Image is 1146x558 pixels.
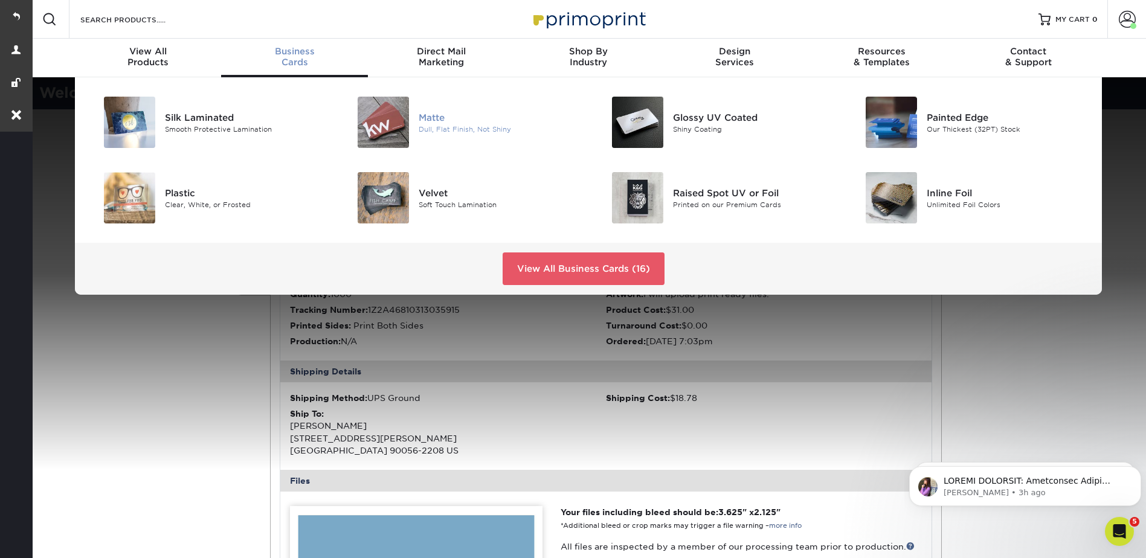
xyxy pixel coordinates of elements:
[1105,517,1134,546] iframe: Intercom live chat
[368,46,515,57] span: Direct Mail
[165,124,325,134] div: Smooth Protective Lamination
[612,172,663,223] img: Raised Spot UV or Foil Business Cards
[662,46,808,57] span: Design
[343,92,579,153] a: Matte Business Cards Matte Dull, Flat Finish, Not Shiny
[718,507,742,517] span: 3.625
[955,46,1102,57] span: Contact
[515,46,662,57] span: Shop By
[927,124,1087,134] div: Our Thickest (32PT) Stock
[89,167,326,228] a: Plastic Business Cards Plastic Clear, White, or Frosted
[662,39,808,77] a: DesignServices
[221,46,368,68] div: Cards
[165,186,325,199] div: Plastic
[597,92,834,153] a: Glossy UV Coated Business Cards Glossy UV Coated Shiny Coating
[673,111,833,124] div: Glossy UV Coated
[851,92,1087,153] a: Painted Edge Business Cards Painted Edge Our Thickest (32PT) Stock
[165,199,325,210] div: Clear, White, or Frosted
[419,111,579,124] div: Matte
[1055,14,1090,25] span: MY CART
[561,507,781,517] strong: Your files including bleed should be: " x "
[503,252,665,285] a: View All Business Cards (16)
[515,46,662,68] div: Industry
[419,199,579,210] div: Soft Touch Lamination
[851,167,1087,228] a: Inline Foil Business Cards Inline Foil Unlimited Foil Colors
[528,6,649,32] img: Primoprint
[927,111,1087,124] div: Painted Edge
[1130,517,1139,527] span: 5
[927,186,1087,199] div: Inline Foil
[955,46,1102,68] div: & Support
[79,12,197,27] input: SEARCH PRODUCTS.....
[1092,15,1098,24] span: 0
[597,167,834,228] a: Raised Spot UV or Foil Business Cards Raised Spot UV or Foil Printed on our Premium Cards
[358,172,409,223] img: Velvet Business Cards
[221,46,368,57] span: Business
[75,46,222,68] div: Products
[515,39,662,77] a: Shop ByIndustry
[561,540,921,553] p: All files are inspected by a member of our processing team prior to production.
[165,111,325,124] div: Silk Laminated
[673,199,833,210] div: Printed on our Premium Cards
[419,186,579,199] div: Velvet
[75,46,222,57] span: View All
[866,97,917,148] img: Painted Edge Business Cards
[561,522,802,530] small: *Additional bleed or crop marks may trigger a file warning –
[358,97,409,148] img: Matte Business Cards
[221,39,368,77] a: BusinessCards
[808,46,955,57] span: Resources
[754,507,776,517] span: 2.125
[904,441,1146,525] iframe: Intercom notifications message
[419,124,579,134] div: Dull, Flat Finish, Not Shiny
[673,186,833,199] div: Raised Spot UV or Foil
[955,39,1102,77] a: Contact& Support
[280,470,932,492] div: Files
[927,199,1087,210] div: Unlimited Foil Colors
[343,167,579,228] a: Velvet Business Cards Velvet Soft Touch Lamination
[769,522,802,530] a: more info
[866,172,917,223] img: Inline Foil Business Cards
[104,172,155,223] img: Plastic Business Cards
[368,46,515,68] div: Marketing
[808,39,955,77] a: Resources& Templates
[673,124,833,134] div: Shiny Coating
[89,92,326,153] a: Silk Laminated Business Cards Silk Laminated Smooth Protective Lamination
[808,46,955,68] div: & Templates
[612,97,663,148] img: Glossy UV Coated Business Cards
[104,97,155,148] img: Silk Laminated Business Cards
[368,39,515,77] a: Direct MailMarketing
[662,46,808,68] div: Services
[75,39,222,77] a: View AllProducts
